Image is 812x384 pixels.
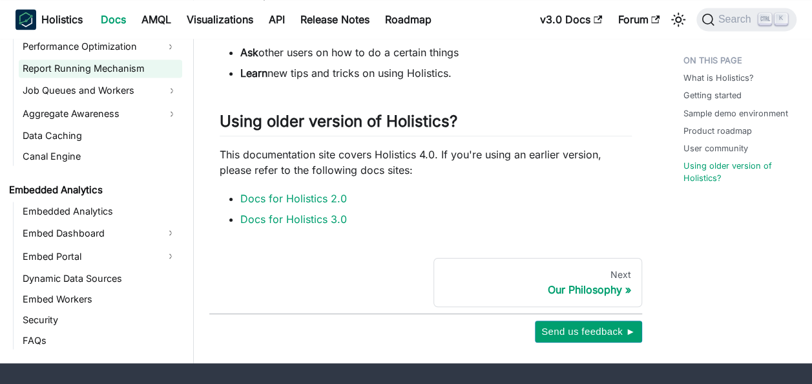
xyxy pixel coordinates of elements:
[19,269,182,287] a: Dynamic Data Sources
[377,9,439,30] a: Roadmap
[19,127,182,145] a: Data Caching
[714,14,759,25] span: Search
[19,103,182,124] a: Aggregate Awareness
[220,112,632,136] h2: Using older version of Holistics?
[668,9,689,30] button: Switch between dark and light mode (currently light mode)
[19,331,182,349] a: FAQs
[19,222,159,243] a: Embed Dashboard
[19,310,182,328] a: Security
[19,59,182,78] a: Report Running Mechanism
[19,80,182,101] a: Job Queues and Workers
[159,222,182,243] button: Expand sidebar category 'Embed Dashboard'
[5,181,182,199] a: Embedded Analytics
[293,9,377,30] a: Release Notes
[93,9,134,30] a: Docs
[683,72,754,84] a: What is Holistics?
[240,46,258,59] strong: Ask
[19,147,182,165] a: Canal Engine
[683,89,742,101] a: Getting started
[19,290,182,308] a: Embed Workers
[433,258,642,307] a: NextOur Philosophy
[775,13,787,25] kbd: K
[16,9,36,30] img: Holistics
[683,125,752,137] a: Product roadmap
[41,12,83,27] b: Holistics
[240,65,632,81] li: new tips and tricks on using Holistics.
[683,107,788,120] a: Sample demo environment
[261,9,293,30] a: API
[610,9,667,30] a: Forum
[444,283,631,296] div: Our Philosophy
[683,160,791,184] a: Using older version of Holistics?
[444,269,631,281] div: Next
[240,67,267,80] strong: Learn
[532,9,610,30] a: v3.0 Docs
[16,9,83,30] a: HolisticsHolistics
[220,147,632,178] p: This documentation site covers Holistics 4.0. If you're using an earlier version, please refer to...
[159,246,182,266] button: Expand sidebar category 'Embed Portal'
[19,246,159,266] a: Embed Portal
[696,8,796,31] button: Search (Ctrl+K)
[541,323,636,340] span: Send us feedback ►
[240,192,347,205] a: Docs for Holistics 2.0
[134,9,179,30] a: AMQL
[240,213,347,226] a: Docs for Holistics 3.0
[159,36,182,57] button: Expand sidebar category 'Performance Optimization'
[535,321,642,343] button: Send us feedback ►
[19,36,159,57] a: Performance Optimization
[240,45,632,60] li: other users on how to do a certain things
[209,258,642,307] nav: Docs pages
[19,202,182,220] a: Embedded Analytics
[683,142,748,155] a: User community
[179,9,261,30] a: Visualizations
